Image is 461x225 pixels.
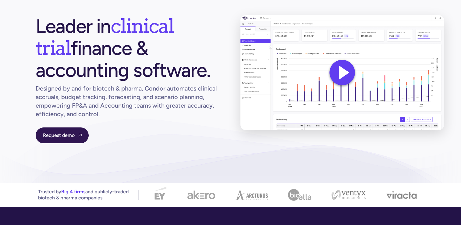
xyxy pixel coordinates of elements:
span: clinical trial [36,14,174,60]
h1: Designed by and for biotech & pharma, Condor automates clinical accruals, budget tracking, foreca... [36,84,221,118]
a: Request demo [36,127,89,143]
p: Trusted by and publicly-traded biotech & pharma companies [38,189,129,201]
span: Big 4 firms [61,189,85,195]
h1: Leader in finance & accounting software. [36,15,221,81]
span:  [78,133,81,137]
